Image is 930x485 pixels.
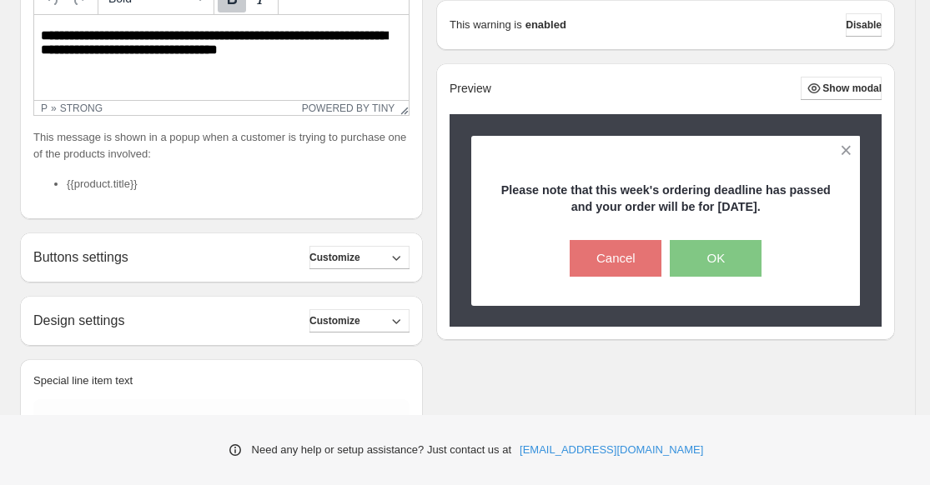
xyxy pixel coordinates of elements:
strong: enabled [525,17,566,33]
span: Customize [309,314,360,327]
div: p [41,102,48,114]
iframe: Rich Text Area [34,15,409,100]
button: Disable [846,13,882,37]
span: Show modal [822,82,882,95]
a: [EMAIL_ADDRESS][DOMAIN_NAME] [520,442,703,458]
p: This message is shown in a popup when a customer is trying to purchase one of the products involved: [33,129,410,162]
a: Powered by Tiny [302,102,395,114]
span: Disable [846,18,882,32]
div: strong [60,102,103,114]
button: Cancel [570,240,661,277]
h2: Design settings [33,312,124,328]
div: » [51,102,57,114]
li: {{product.title}} [67,176,410,192]
h2: Preview [450,82,491,96]
button: Customize [309,309,410,332]
button: Customize [309,246,410,269]
strong: Please note that this week's ordering deadline has passed and your order will be for [DATE]. [501,183,831,213]
h2: Buttons settings [33,249,128,265]
p: This warning is [450,17,522,33]
div: Resize [395,101,409,115]
button: Show modal [801,77,882,100]
span: Special line item text [33,374,133,387]
button: OK [670,240,762,277]
span: Customize [309,251,360,264]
